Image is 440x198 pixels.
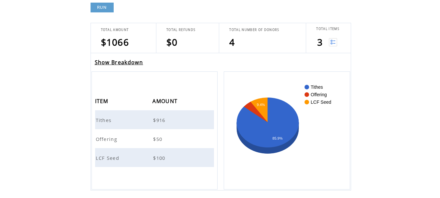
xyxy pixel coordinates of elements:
[91,3,114,12] a: RUN
[329,38,337,46] img: View list
[153,136,164,142] span: $50
[95,59,143,66] a: Show Breakdown
[152,99,179,103] a: AMOUNT
[153,155,167,161] span: $100
[229,36,235,48] span: 4
[152,96,179,108] span: AMOUNT
[311,99,331,105] text: LCF Seed
[257,103,265,107] text: 9.4%
[316,27,339,31] span: TOTAL ITEMS
[311,92,327,97] text: Offering
[96,154,121,160] a: LCF Seed
[317,36,323,48] span: 3
[273,136,283,140] text: 85.9%
[95,96,110,108] span: ITEM
[101,36,129,48] span: $1066
[96,116,113,122] a: Tithes
[234,82,340,179] svg: A chart.
[229,28,279,32] span: TOTAL NUMBER OF DONORS
[96,155,121,161] span: LCF Seed
[95,99,110,103] a: ITEM
[166,36,178,48] span: $0
[96,117,113,123] span: Tithes
[96,135,119,141] a: Offering
[101,28,129,32] span: TOTAL AMOUNT
[311,84,323,90] text: Tithes
[96,136,119,142] span: Offering
[153,117,167,123] span: $916
[166,28,195,32] span: TOTAL REFUNDS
